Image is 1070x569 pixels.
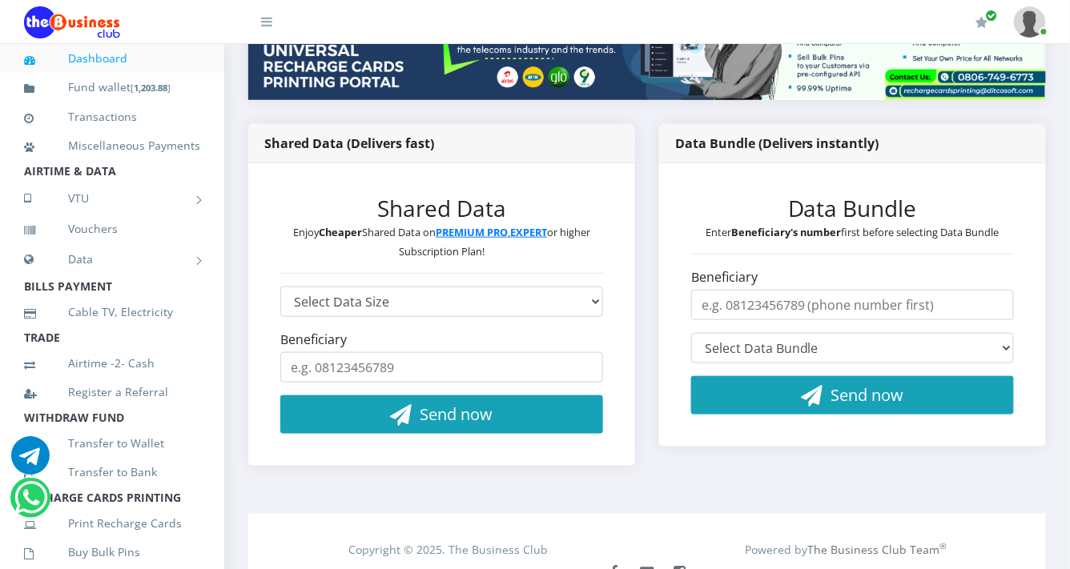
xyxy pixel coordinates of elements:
strong: Data Bundle (Delivers instantly) [675,134,879,152]
a: Miscellaneous Payments [24,127,200,164]
a: Data [24,239,200,279]
a: The Business Club Team® [808,543,947,558]
a: Register a Referral [24,374,200,411]
strong: Shared Data (Delivers fast) [264,134,434,152]
div: Powered by [647,542,1045,559]
span: Send now [420,403,493,425]
span: Renew/Upgrade Subscription [986,10,998,22]
small: Enjoy Shared Data on , or higher Subscription Plan! [293,225,590,258]
a: Airtime -2- Cash [24,345,200,382]
img: Logo [24,6,120,38]
button: Send now [280,395,603,434]
b: Beneficiary's number [732,225,842,239]
a: PREMIUM PRO [436,225,508,239]
a: Chat for support [11,448,50,475]
a: Transfer to Bank [24,454,200,491]
b: Cheaper [319,225,362,239]
a: Transactions [24,98,200,135]
h3: Data Bundle [691,195,1014,222]
span: Send now [831,384,904,406]
a: Vouchers [24,210,200,247]
a: EXPERT [510,225,547,239]
b: 1,203.88 [134,82,167,94]
button: Send now [691,376,1014,415]
input: e.g. 08123456789 [280,352,603,383]
a: Chat for support [14,491,47,517]
small: [ ] [131,82,171,94]
label: Beneficiary [280,330,347,349]
a: Print Recharge Cards [24,505,200,542]
label: Beneficiary [691,267,758,287]
img: User [1014,6,1046,38]
small: Enter first before selecting Data Bundle [706,225,1000,239]
a: Cable TV, Electricity [24,294,200,331]
a: VTU [24,178,200,218]
a: Dashboard [24,40,200,77]
div: Copyright © 2025. The Business Club [249,542,647,559]
sup: ® [940,541,947,552]
input: e.g. 08123456789 (phone number first) [691,290,1014,320]
a: Transfer to Wallet [24,425,200,462]
i: Renew/Upgrade Subscription [976,16,988,29]
a: Fund wallet[1,203.88] [24,69,200,106]
h3: Shared Data [280,195,603,222]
